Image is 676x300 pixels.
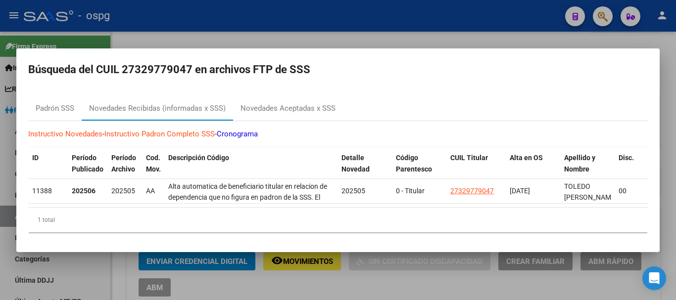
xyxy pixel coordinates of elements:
datatable-header-cell: Período Publicado [68,147,107,191]
span: Cod. Mov. [146,154,161,173]
span: [DATE] [510,187,530,195]
a: Cronograma [217,129,258,138]
span: Disc. [619,154,634,162]
datatable-header-cell: Cod. Mov. [142,147,164,191]
datatable-header-cell: Código Parentesco [392,147,446,191]
div: Padrón SSS [36,103,74,114]
div: 1 total [28,208,648,232]
span: CUIL Titular [450,154,488,162]
p: - - [28,129,648,140]
span: Período Archivo [111,154,136,173]
div: Novedades Recibidas (informadas x SSS) [89,103,226,114]
span: AA [146,187,155,195]
datatable-header-cell: Detalle Novedad [338,147,392,191]
span: 202505 [111,187,135,195]
span: Alta en OS [510,154,543,162]
datatable-header-cell: Disc. [615,147,644,191]
datatable-header-cell: Alta en OS [506,147,560,191]
span: 11388 [32,187,52,195]
span: ID [32,154,39,162]
a: Instructivo Padron Completo SSS [104,129,215,138]
div: Open Intercom Messenger [642,266,666,290]
datatable-header-cell: Período Archivo [107,147,142,191]
datatable-header-cell: Descripción Código [164,147,338,191]
span: Período Publicado [72,154,103,173]
datatable-header-cell: Apellido y Nombre [560,147,615,191]
span: 27329779047 [450,187,494,195]
span: Apellido y Nombre [564,154,595,173]
div: Novedades Aceptadas x SSS [241,103,336,114]
h2: Búsqueda del CUIL 27329779047 en archivos FTP de SSS [28,60,648,79]
datatable-header-cell: ID [28,147,68,191]
span: TOLEDO [PERSON_NAME] [564,182,617,202]
span: Código Parentesco [396,154,432,173]
div: 00 [619,185,640,197]
span: 0 - Titular [396,187,425,195]
datatable-header-cell: CUIL Titular [446,147,506,191]
span: Descripción Código [168,154,229,162]
strong: 202506 [72,187,96,195]
span: 202505 [341,187,365,195]
span: Detalle Novedad [341,154,370,173]
span: Alta automatica de beneficiario titular en relacion de dependencia que no figura en padron de la ... [168,182,331,269]
a: Instructivo Novedades [28,129,102,138]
